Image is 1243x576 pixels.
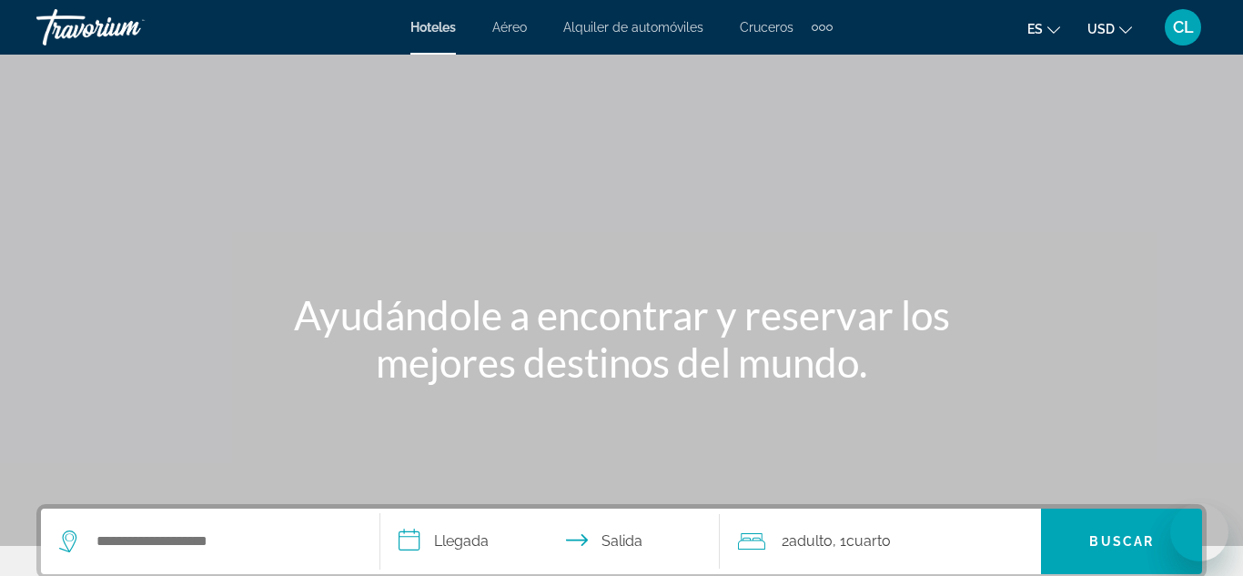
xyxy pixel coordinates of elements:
[812,13,833,42] button: Extra navigation items
[1041,509,1202,574] button: Search
[41,509,1202,574] div: Search widget
[410,20,456,35] a: Hoteles
[1170,503,1228,561] iframe: Botón para iniciar la ventana de mensajería
[1159,8,1207,46] button: User Menu
[833,529,891,554] span: , 1
[492,20,527,35] a: Aéreo
[720,509,1041,574] button: Travelers: 2 adults, 0 children
[782,529,833,554] span: 2
[846,532,891,550] span: Cuarto
[1087,15,1132,42] button: Change currency
[1173,18,1194,36] span: CL
[1027,15,1060,42] button: Change language
[789,532,833,550] span: Adulto
[380,509,720,574] button: Select check in and out date
[1089,534,1154,549] span: Buscar
[1027,22,1043,36] span: es
[36,4,218,51] a: Travorium
[1087,22,1115,36] span: USD
[280,291,963,386] h1: Ayudándole a encontrar y reservar los mejores destinos del mundo.
[740,20,793,35] a: Cruceros
[95,528,352,555] input: Search hotel destination
[563,20,703,35] a: Alquiler de automóviles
